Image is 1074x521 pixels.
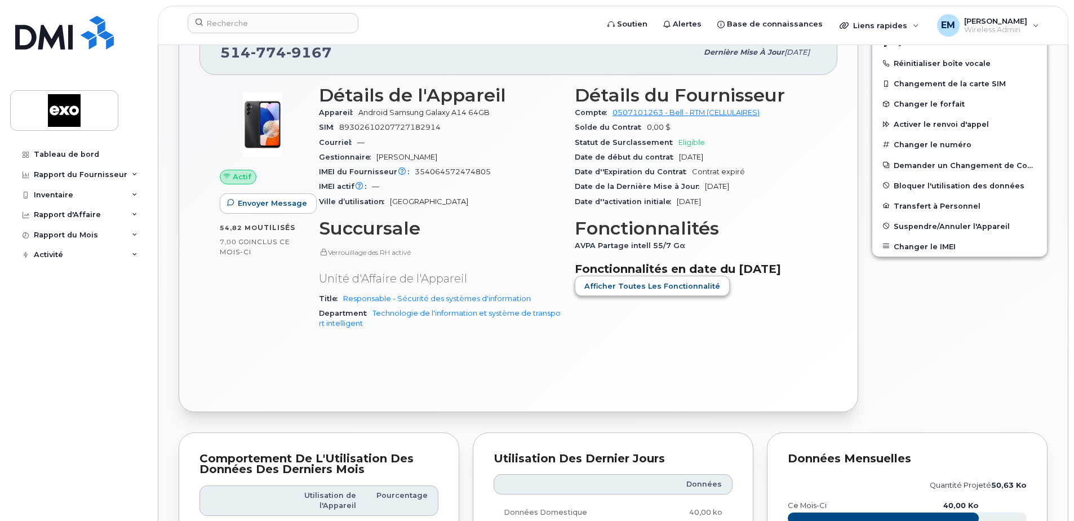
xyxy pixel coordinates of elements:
[220,193,317,214] button: Envoyer Message
[575,85,817,105] h3: Détails du Fournisseur
[692,167,745,176] span: Contrat expiré
[358,108,490,117] span: Android Samsung Galaxy A14 64GB
[832,14,927,37] div: Liens rapides
[415,167,491,176] span: 354064572474805
[705,182,729,191] span: [DATE]
[372,182,379,191] span: —
[199,453,438,475] div: Comportement de l'Utilisation des Données des Derniers Mois
[872,216,1047,236] button: Suspendre/Annuler l'Appareil
[894,100,965,108] span: Changer le forfait
[188,13,358,33] input: Recherche
[679,153,703,161] span: [DATE]
[640,474,733,494] th: Données
[704,48,784,56] span: Dernière mise à jour
[575,197,677,206] span: Date d''activation initiale
[575,218,817,239] h3: Fonctionnalités
[229,91,296,158] img: image20231002-3703462-9f21sn.jpeg
[872,196,1047,216] button: Transfert à Personnel
[727,19,823,30] span: Base de connaissances
[964,25,1027,34] span: Wireless Admin
[788,501,827,510] text: Ce mois-ci
[286,44,332,61] span: 9167
[964,16,1027,25] span: [PERSON_NAME]
[220,237,290,256] span: inclus ce mois-ci
[220,224,258,232] span: 54,82 Mo
[319,138,357,147] span: Courriel
[319,294,343,303] span: Title
[319,182,372,191] span: IMEI actif
[319,108,358,117] span: Appareil
[319,271,561,287] p: Unité d'Affaire de l'Appareil
[575,262,817,276] h3: Fonctionnalités en date du [DATE]
[575,138,678,147] span: Statut de Surclassement
[575,241,691,250] span: AVPA Partage intell 55/7 Go
[881,38,1011,48] span: Ajouter un forfait d’itinérance
[678,138,705,147] span: Eligible
[575,153,679,161] span: Date de début du contrat
[319,248,561,257] p: Verrouillage des RH activé
[258,223,295,232] span: utilisés
[872,134,1047,154] button: Changer le numéro
[930,481,1027,489] text: quantité projeté
[929,14,1047,37] div: Emmanuel Maniraruta
[872,73,1047,94] button: Changement de la carte SIM
[357,138,365,147] span: —
[617,19,647,30] span: Soutien
[319,218,561,239] h3: Succursale
[991,481,1027,489] tspan: 50,63 ko
[494,453,733,465] div: Utilisation des Dernier Jours
[647,123,671,131] span: 0,00 $
[941,19,955,32] span: EM
[872,94,1047,114] button: Changer le forfait
[575,167,692,176] span: Date d''Expiration du Contrat
[613,108,760,117] a: 0507101263 - Bell - RTM (CELLULAIRES)
[339,123,441,131] span: 89302610207727182914
[319,309,561,328] a: Technologie de l'information et système de transport intelligent
[220,238,249,246] span: 7,00 Go
[673,19,702,30] span: Alertes
[233,171,251,182] span: Actif
[872,53,1047,73] button: Réinitialiser boîte vocale
[575,108,613,117] span: Compte
[853,21,907,30] span: Liens rapides
[872,236,1047,257] button: Changer le IMEI
[319,85,561,105] h3: Détails de l'Appareil
[319,153,376,161] span: Gestionnaire
[677,197,701,206] span: [DATE]
[872,175,1047,196] button: Bloquer l'utilisation des données
[784,48,810,56] span: [DATE]
[655,13,709,36] a: Alertes
[788,453,1027,465] div: Données mensuelles
[575,276,730,296] button: Afficher Toutes les Fonctionnalité
[220,44,332,61] span: 514
[319,309,372,317] span: Department
[872,155,1047,175] button: Demander un Changement de Compte
[319,167,415,176] span: IMEI du Fournisseur
[600,13,655,36] a: Soutien
[343,294,531,303] a: Responsable - Sécurité des systèmes d'information
[366,485,438,516] th: Pourcentage
[872,114,1047,134] button: Activer le renvoi d'appel
[390,197,468,206] span: [GEOGRAPHIC_DATA]
[575,182,705,191] span: Date de la Dernière Mise à Jour
[894,222,1010,230] span: Suspendre/Annuler l'Appareil
[376,153,437,161] span: [PERSON_NAME]
[584,281,720,292] span: Afficher Toutes les Fonctionnalité
[251,44,286,61] span: 774
[286,485,366,516] th: Utilisation de l'Appareil
[238,198,307,209] span: Envoyer Message
[894,120,989,129] span: Activer le renvoi d'appel
[709,13,831,36] a: Base de connaissances
[319,123,339,131] span: SIM
[575,123,647,131] span: Solde du Contrat
[943,501,979,510] text: 40,00 ko
[319,197,390,206] span: Ville d’utilisation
